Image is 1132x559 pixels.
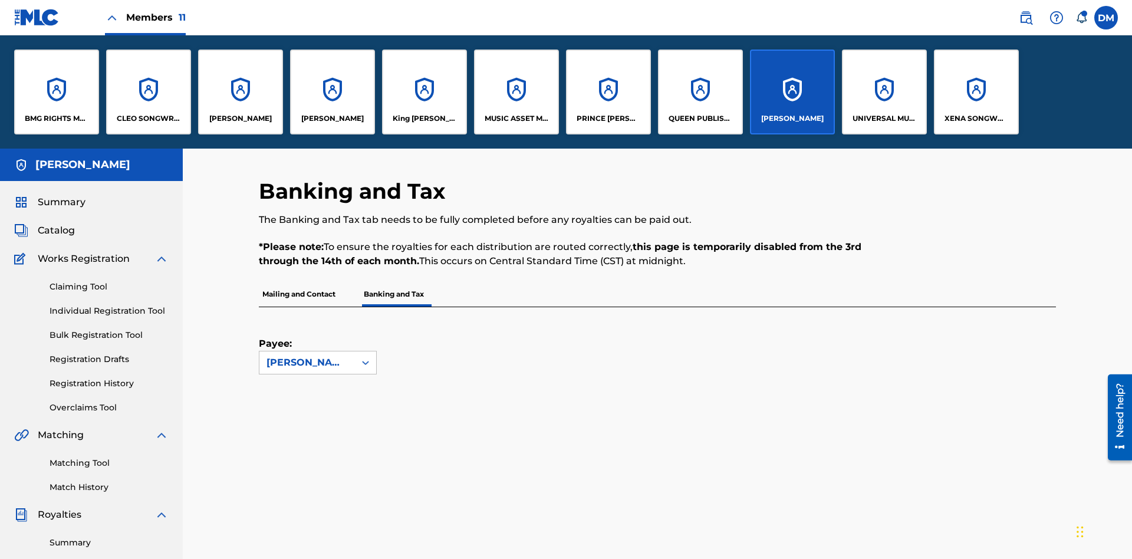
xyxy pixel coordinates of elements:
a: Matching Tool [50,457,169,469]
img: Catalog [14,223,28,238]
p: To ensure the royalties for each distribution are routed correctly, This occurs on Central Standa... [259,240,873,268]
img: Close [105,11,119,25]
p: CLEO SONGWRITER [117,113,181,124]
h2: Banking and Tax [259,178,451,205]
a: AccountsQUEEN PUBLISHA [658,50,743,134]
div: User Menu [1094,6,1118,29]
p: UNIVERSAL MUSIC PUB GROUP [853,113,917,124]
a: Public Search [1014,6,1038,29]
span: 11 [179,12,186,23]
h5: RONALD MCTESTERSON [35,158,130,172]
a: Overclaims Tool [50,402,169,414]
img: Works Registration [14,252,29,266]
div: Drag [1077,514,1084,550]
a: Accounts[PERSON_NAME] [750,50,835,134]
p: BMG RIGHTS MANAGEMENT US, LLC [25,113,89,124]
span: Summary [38,195,85,209]
a: AccountsBMG RIGHTS MANAGEMENT US, LLC [14,50,99,134]
div: [PERSON_NAME] [266,356,348,370]
p: Mailing and Contact [259,282,339,307]
a: Claiming Tool [50,281,169,293]
div: Notifications [1075,12,1087,24]
a: CatalogCatalog [14,223,75,238]
img: Summary [14,195,28,209]
a: AccountsUNIVERSAL MUSIC PUB GROUP [842,50,927,134]
a: SummarySummary [14,195,85,209]
p: RONALD MCTESTERSON [761,113,824,124]
img: help [1049,11,1064,25]
img: expand [154,428,169,442]
label: Payee: [259,337,318,351]
a: Accounts[PERSON_NAME] [198,50,283,134]
img: MLC Logo [14,9,60,26]
img: expand [154,508,169,522]
img: search [1019,11,1033,25]
span: Catalog [38,223,75,238]
span: Works Registration [38,252,130,266]
a: AccountsMUSIC ASSET MANAGEMENT (MAM) [474,50,559,134]
p: PRINCE MCTESTERSON [577,113,641,124]
a: AccountsXENA SONGWRITER [934,50,1019,134]
a: Registration History [50,377,169,390]
p: QUEEN PUBLISHA [669,113,733,124]
a: Bulk Registration Tool [50,329,169,341]
img: Accounts [14,158,28,172]
p: XENA SONGWRITER [945,113,1009,124]
img: expand [154,252,169,266]
span: Royalties [38,508,81,522]
span: Matching [38,428,84,442]
iframe: Chat Widget [1073,502,1132,559]
iframe: Resource Center [1099,370,1132,466]
p: ELVIS COSTELLO [209,113,272,124]
a: AccountsKing [PERSON_NAME] [382,50,467,134]
p: MUSIC ASSET MANAGEMENT (MAM) [485,113,549,124]
p: EYAMA MCSINGER [301,113,364,124]
a: Match History [50,481,169,494]
a: Individual Registration Tool [50,305,169,317]
p: King McTesterson [393,113,457,124]
a: Summary [50,537,169,549]
p: Banking and Tax [360,282,427,307]
a: AccountsCLEO SONGWRITER [106,50,191,134]
div: Help [1045,6,1068,29]
p: The Banking and Tax tab needs to be fully completed before any royalties can be paid out. [259,213,873,227]
a: Registration Drafts [50,353,169,366]
strong: *Please note: [259,241,324,252]
img: Royalties [14,508,28,522]
a: AccountsPRINCE [PERSON_NAME] [566,50,651,134]
img: Matching [14,428,29,442]
span: Members [126,11,186,24]
a: Accounts[PERSON_NAME] [290,50,375,134]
